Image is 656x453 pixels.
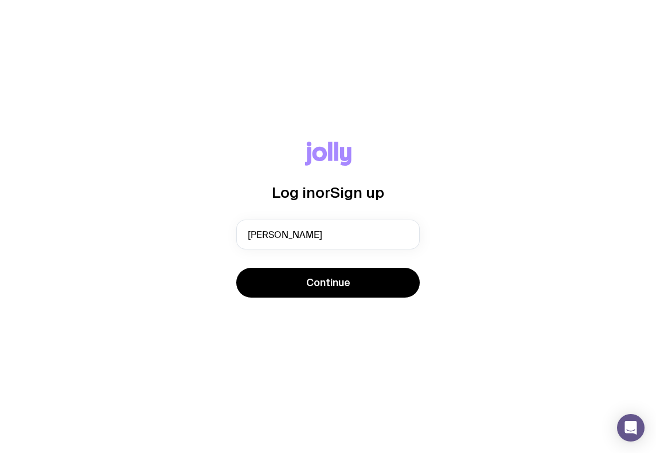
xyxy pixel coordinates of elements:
[236,220,420,249] input: you@email.com
[315,184,330,201] span: or
[236,268,420,298] button: Continue
[617,414,645,442] div: Open Intercom Messenger
[272,184,315,201] span: Log in
[306,276,350,290] span: Continue
[330,184,384,201] span: Sign up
